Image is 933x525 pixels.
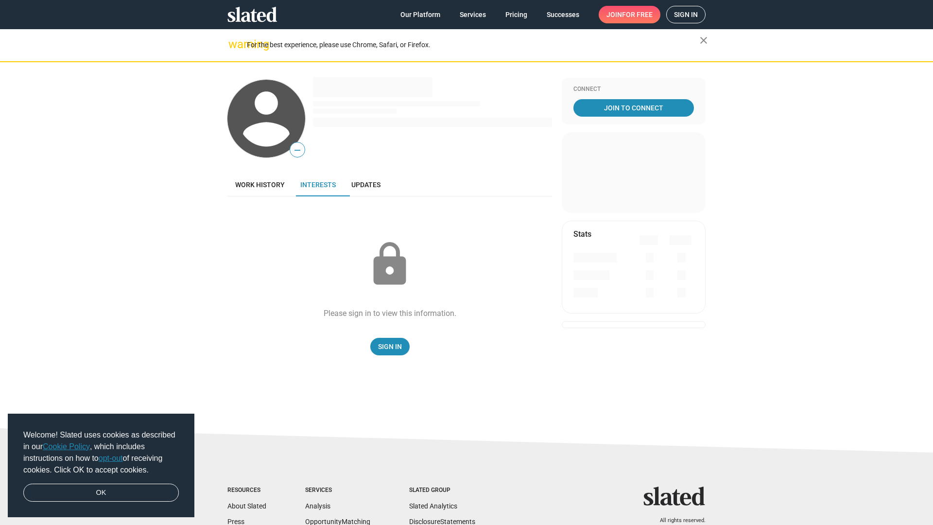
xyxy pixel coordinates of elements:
a: Sign In [370,338,410,355]
a: Our Platform [393,6,448,23]
mat-icon: lock [365,240,414,289]
div: For the best experience, please use Chrome, Safari, or Firefox. [247,38,700,52]
span: Pricing [505,6,527,23]
span: Interests [300,181,336,189]
a: Analysis [305,502,330,510]
span: Sign In [378,338,402,355]
a: Successes [539,6,587,23]
a: Interests [293,173,344,196]
div: cookieconsent [8,414,194,518]
a: Slated Analytics [409,502,457,510]
div: Services [305,487,370,494]
a: Updates [344,173,388,196]
span: Updates [351,181,380,189]
mat-card-title: Stats [573,229,591,239]
span: Sign in [674,6,698,23]
span: — [290,144,305,157]
a: Cookie Policy [43,442,90,451]
span: Successes [547,6,579,23]
span: for free [622,6,653,23]
div: Please sign in to view this information. [324,308,456,318]
span: Welcome! Slated uses cookies as described in our , which includes instructions on how to of recei... [23,429,179,476]
mat-icon: close [698,35,709,46]
a: Sign in [666,6,706,23]
span: Services [460,6,486,23]
a: Joinfor free [599,6,660,23]
a: dismiss cookie message [23,484,179,502]
a: Join To Connect [573,99,694,117]
a: Pricing [498,6,535,23]
a: Work history [227,173,293,196]
span: Work history [235,181,285,189]
a: opt-out [99,454,123,462]
a: About Slated [227,502,266,510]
span: Join To Connect [575,99,692,117]
mat-icon: warning [228,38,240,50]
span: Join [606,6,653,23]
div: Resources [227,487,266,494]
div: Connect [573,86,694,93]
a: Services [452,6,494,23]
span: Our Platform [400,6,440,23]
div: Slated Group [409,487,475,494]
